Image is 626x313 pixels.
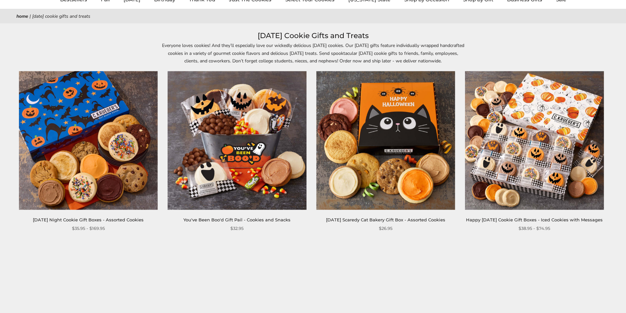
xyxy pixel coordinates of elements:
span: $32.95 [230,225,243,232]
a: Home [16,13,28,19]
span: | [30,13,31,19]
img: Happy Halloween Cookie Gift Boxes - Iced Cookies with Messages [465,71,604,210]
span: $26.95 [379,225,392,232]
a: You've Been Boo'd Gift Pail - Cookies and Snacks [183,217,290,222]
span: [DATE] Cookie Gifts and Treats [32,13,90,19]
h1: [DATE] Cookie Gifts and Treats [26,30,600,42]
p: Everyone loves cookies! And they’ll especially love our wickedly delicious [DATE] cookies. Our [D... [162,42,464,64]
img: Halloween Scaredy Cat Bakery Gift Box - Assorted Cookies [316,71,455,210]
nav: breadcrumbs [16,12,610,20]
span: $38.95 - $74.95 [519,225,550,232]
img: Halloween Night Cookie Gift Boxes - Assorted Cookies [19,71,158,210]
span: $35.95 - $169.95 [72,225,105,232]
a: [DATE] Scaredy Cat Bakery Gift Box - Assorted Cookies [326,217,445,222]
a: Happy [DATE] Cookie Gift Boxes - Iced Cookies with Messages [466,217,603,222]
img: You've Been Boo'd Gift Pail - Cookies and Snacks [168,71,306,210]
a: [DATE] Night Cookie Gift Boxes - Assorted Cookies [33,217,144,222]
